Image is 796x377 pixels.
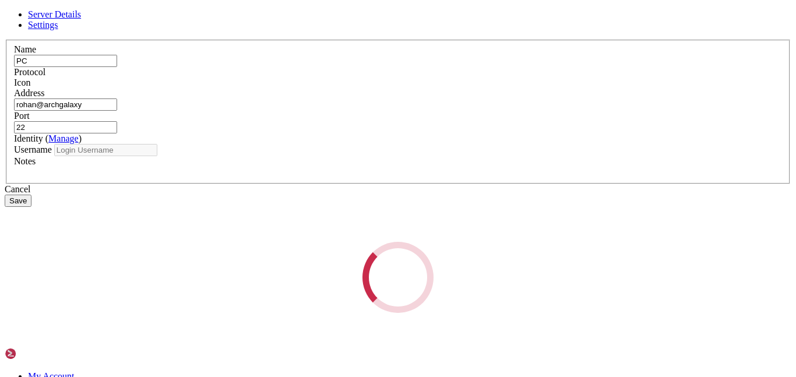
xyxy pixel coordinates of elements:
[14,111,30,121] label: Port
[5,15,643,26] x-row: Name does not resolve
[5,184,791,195] div: Cancel
[5,5,643,15] x-row: ERROR: Unable to open connection:
[14,77,30,87] label: Icon
[28,9,81,19] a: Server Details
[54,144,157,156] input: Login Username
[45,133,82,143] span: ( )
[5,26,9,36] div: (0, 2)
[5,348,72,360] img: Shellngn
[14,145,52,154] label: Username
[14,121,117,133] input: Port Number
[14,133,82,143] label: Identity
[14,88,44,98] label: Address
[14,67,45,77] label: Protocol
[14,98,117,111] input: Host Name or IP
[14,44,36,54] label: Name
[5,195,31,207] button: Save
[14,55,117,67] input: Server Name
[28,20,58,30] a: Settings
[48,133,79,143] a: Manage
[14,156,36,166] label: Notes
[354,233,442,321] div: Loading...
